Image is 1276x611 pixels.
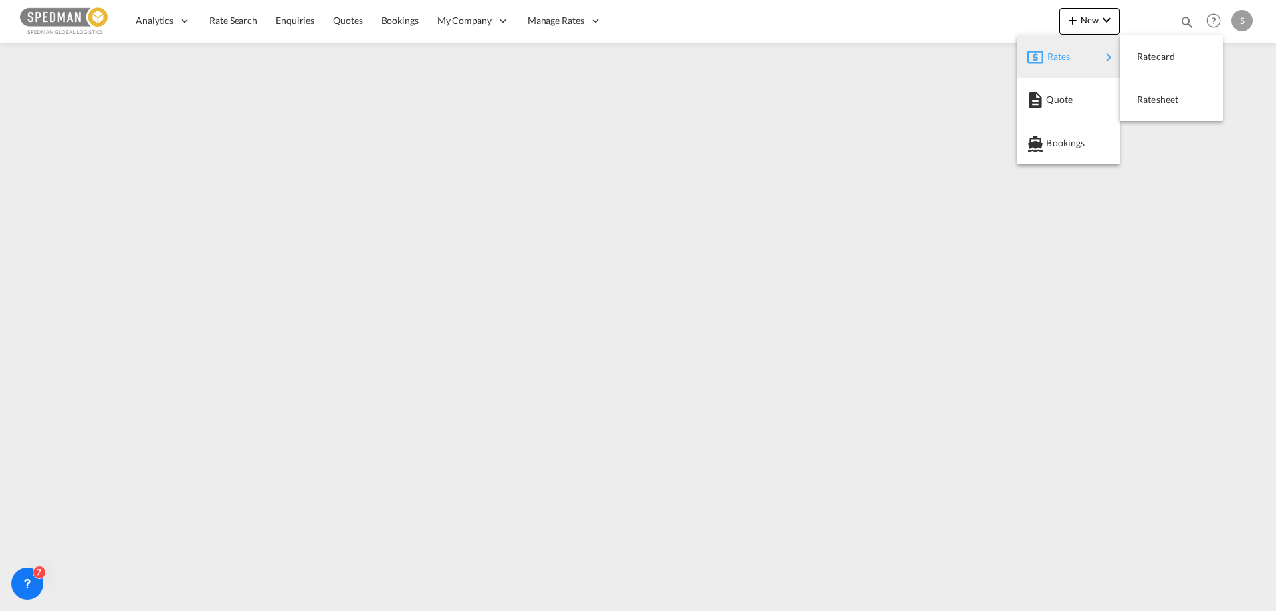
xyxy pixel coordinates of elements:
[1046,86,1061,113] span: Quote
[1027,126,1109,160] div: Bookings
[1017,121,1120,164] button: Bookings
[1017,78,1120,121] button: Quote
[1047,43,1063,70] span: Rates
[1046,130,1061,156] span: Bookings
[1027,83,1109,116] div: Quote
[1101,49,1116,65] md-icon: icon-chevron-right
